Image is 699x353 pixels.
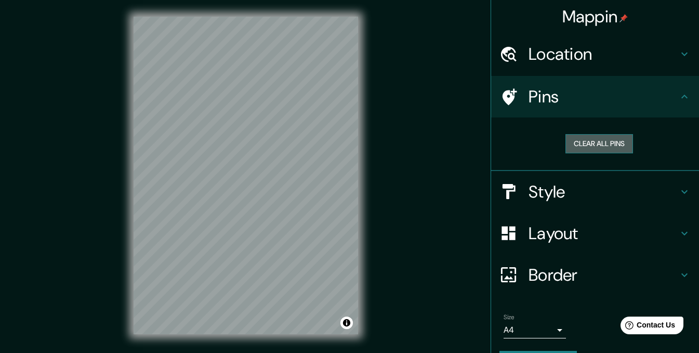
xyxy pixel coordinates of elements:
h4: Border [529,265,678,285]
div: Layout [491,213,699,254]
img: pin-icon.png [619,14,628,22]
h4: Pins [529,86,678,107]
div: Style [491,171,699,213]
h4: Layout [529,223,678,244]
h4: Mappin [562,6,628,27]
h4: Location [529,44,678,64]
label: Size [504,312,515,321]
h4: Style [529,181,678,202]
canvas: Map [134,17,358,334]
button: Clear all pins [565,134,633,153]
div: Border [491,254,699,296]
button: Toggle attribution [340,317,353,329]
div: A4 [504,322,566,338]
iframe: Help widget launcher [606,312,688,342]
div: Pins [491,76,699,117]
div: Location [491,33,699,75]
